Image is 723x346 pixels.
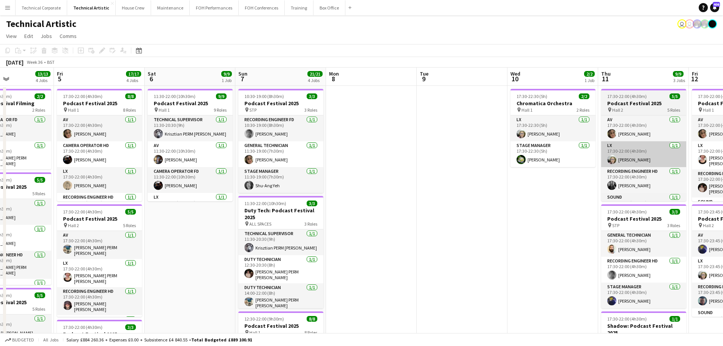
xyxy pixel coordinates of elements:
div: [DATE] [6,58,24,66]
button: Technical Corporate [16,0,67,15]
div: Salary £884 260.36 + Expenses £0.00 + Subsistence £4 840.55 = [66,337,252,343]
app-user-avatar: Sally PERM Pochciol [677,19,687,28]
app-user-avatar: Zubair PERM Dhalla [700,19,709,28]
app-user-avatar: Zubair PERM Dhalla [693,19,702,28]
a: 406 [710,3,719,12]
button: Technical Artistic [67,0,116,15]
button: Training [285,0,313,15]
button: FOH Conferences [239,0,285,15]
button: Box Office [313,0,345,15]
a: Comms [57,31,80,41]
button: Budgeted [4,336,35,344]
span: All jobs [42,337,60,343]
span: Jobs [41,33,52,39]
a: Edit [21,31,36,41]
app-user-avatar: Liveforce Admin [685,19,694,28]
span: Edit [24,33,33,39]
app-user-avatar: Gabrielle Barr [708,19,717,28]
span: View [6,33,17,39]
span: Comms [60,33,77,39]
a: View [3,31,20,41]
div: BST [47,59,55,65]
button: FOH Performances [190,0,239,15]
span: Total Budgeted £889 100.91 [191,337,252,343]
a: Jobs [38,31,55,41]
span: 406 [713,2,720,7]
span: Budgeted [12,337,34,343]
button: Maintenance [151,0,190,15]
span: Week 36 [25,59,44,65]
button: House Crew [116,0,151,15]
h1: Technical Artistic [6,18,76,30]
